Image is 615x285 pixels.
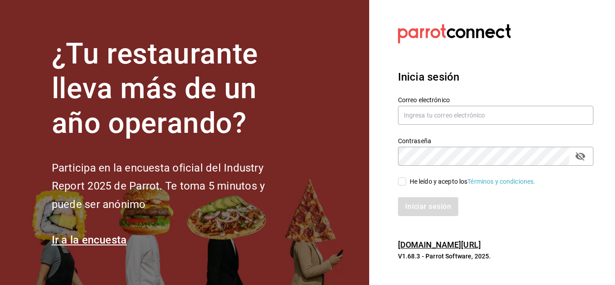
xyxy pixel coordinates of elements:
a: Ir a la encuesta [52,234,127,246]
h1: ¿Tu restaurante lleva más de un año operando? [52,37,295,140]
button: passwordField [573,149,588,164]
a: Términos y condiciones. [467,178,535,185]
label: Correo electrónico [398,97,593,103]
h2: Participa en la encuesta oficial del Industry Report 2025 de Parrot. Te toma 5 minutos y puede se... [52,159,295,214]
a: [DOMAIN_NAME][URL] [398,240,481,249]
label: Contraseña [398,138,593,144]
input: Ingresa tu correo electrónico [398,106,593,125]
h3: Inicia sesión [398,69,593,85]
p: V1.68.3 - Parrot Software, 2025. [398,252,593,261]
div: He leído y acepto los [410,177,536,186]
